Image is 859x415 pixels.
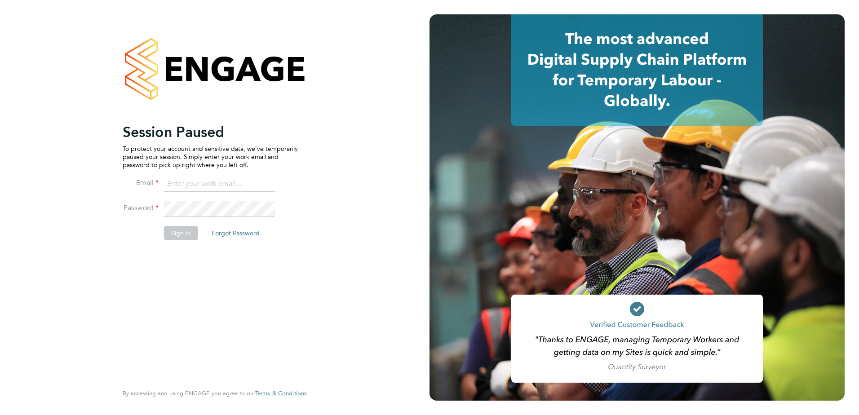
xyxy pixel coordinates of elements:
h2: Session Paused [123,123,298,141]
label: Password [123,203,159,213]
button: Sign In [164,226,198,240]
a: Terms & Conditions [255,390,307,397]
p: To protect your account and sensitive data, we've temporarily paused your session. Simply enter y... [123,145,298,169]
span: By accessing and using ENGAGE you agree to our [123,389,307,397]
input: Enter your work email... [164,176,275,192]
button: Forgot Password [204,226,267,240]
label: Email [123,178,159,188]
